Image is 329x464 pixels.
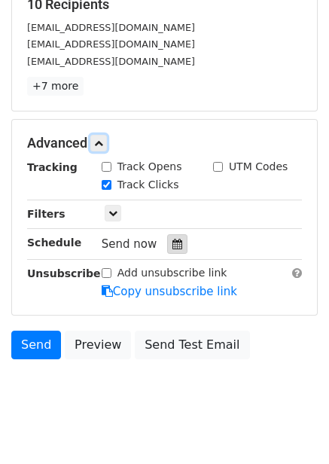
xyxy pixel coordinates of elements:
strong: Filters [27,208,65,220]
iframe: Chat Widget [254,392,329,464]
span: Send now [102,237,157,251]
label: Track Opens [117,159,182,175]
a: +7 more [27,77,84,96]
label: Add unsubscribe link [117,265,227,281]
a: Send [11,331,61,359]
a: Send Test Email [135,331,249,359]
a: Copy unsubscribe link [102,285,237,298]
strong: Schedule [27,237,81,249]
small: [EMAIL_ADDRESS][DOMAIN_NAME] [27,56,195,67]
small: [EMAIL_ADDRESS][DOMAIN_NAME] [27,22,195,33]
label: Track Clicks [117,177,179,193]
label: UTM Codes [229,159,288,175]
h5: Advanced [27,135,302,151]
a: Preview [65,331,131,359]
strong: Unsubscribe [27,267,101,279]
strong: Tracking [27,161,78,173]
small: [EMAIL_ADDRESS][DOMAIN_NAME] [27,38,195,50]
